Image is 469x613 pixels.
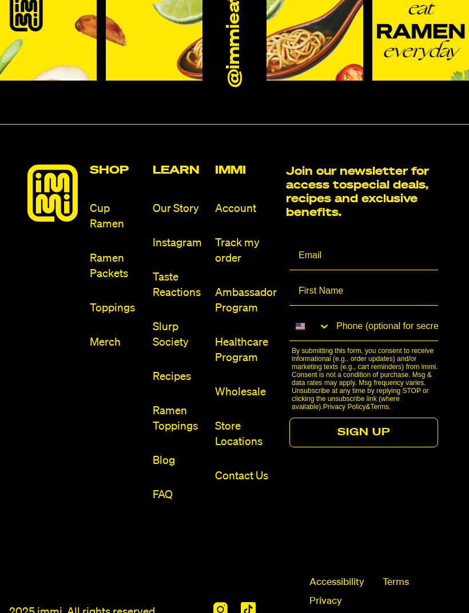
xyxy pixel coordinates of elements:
a: Account [215,201,277,217]
a: Ambassador Program [215,285,277,316]
a: Privacy Policy [323,403,366,411]
a: Recipes [153,369,206,384]
button: SIGN UP [289,418,438,447]
input: First Name [289,277,438,306]
a: Cup Ramen [90,201,143,232]
a: Blog [153,453,206,468]
a: Contact Us [215,468,277,484]
a: Healthcare Program [215,335,277,366]
a: Terms [383,576,409,590]
input: Phone (optional for secret deals) [331,312,438,340]
h2: Join our newsletter for access to special deals, recipes and exclusive benefits. [286,165,442,219]
p: By submitting this form, you consent to receive informational (e.g., order updates) and/or market... [292,347,442,411]
a: Store Locations [215,419,277,450]
span: Accessibility [309,576,364,590]
h2: Learn [153,165,206,176]
a: Toppings [90,301,143,316]
a: Our Story [153,201,206,217]
iframe: Marketing Popup [6,538,72,607]
a: Privacy [309,595,342,608]
a: Merch [90,335,143,350]
a: Slurp Society [153,319,206,350]
img: United States [296,322,305,331]
a: Taste Reactions [153,270,206,301]
h2: Immi [215,165,277,176]
a: Terms [370,403,389,411]
button: Search Countries [289,312,331,340]
a: Track my order [215,235,277,266]
img: immieats [27,165,78,222]
a: Ramen Toppings [153,403,206,434]
a: FAQ [153,487,206,503]
h2: Shop [90,165,143,176]
a: Ramen Packets [90,251,143,282]
a: Wholesale [215,384,277,400]
input: Email [289,242,438,270]
a: Instagram [153,235,206,251]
